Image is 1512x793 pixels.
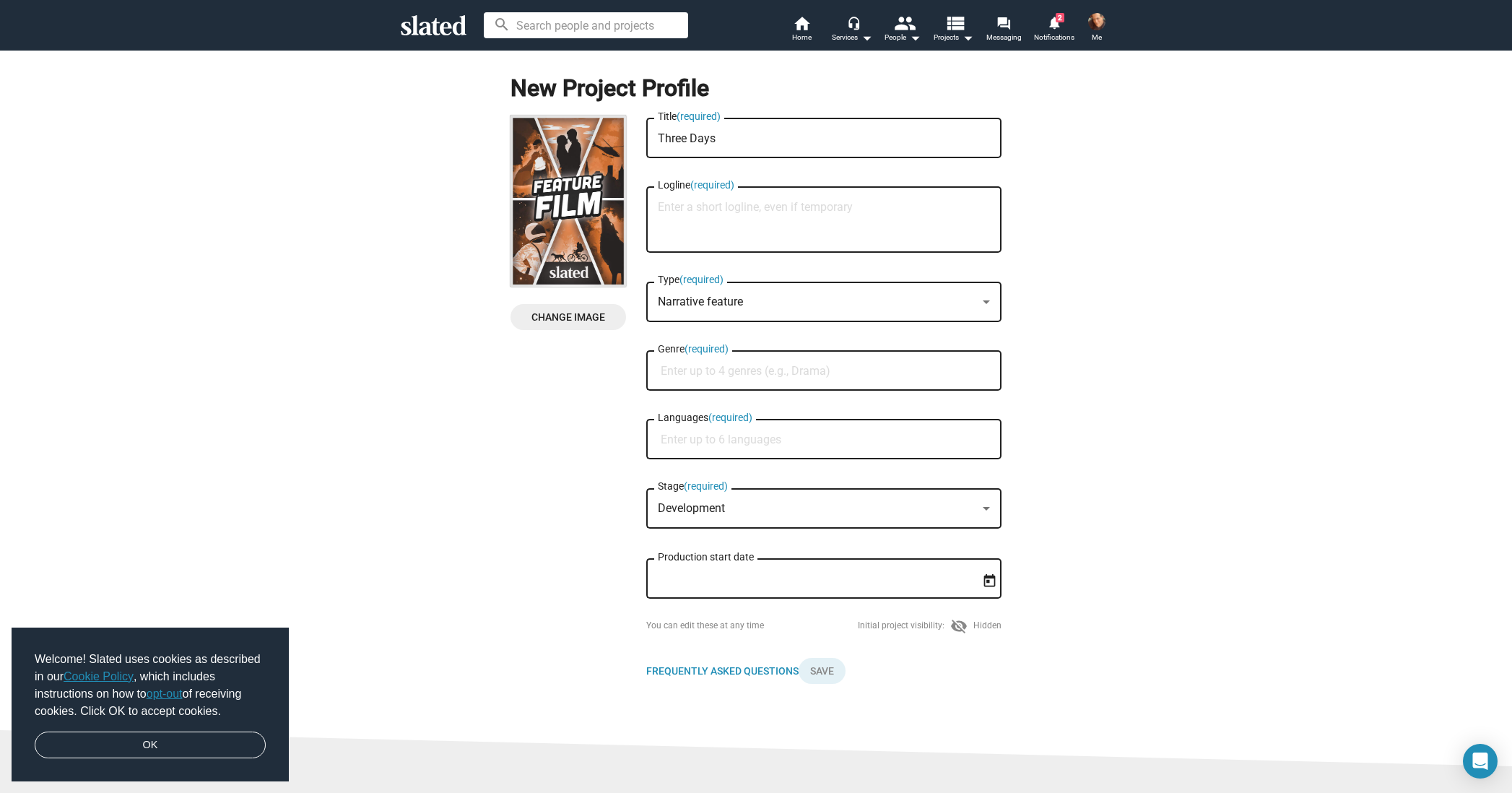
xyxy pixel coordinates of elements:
mat-icon: notifications [1047,15,1061,29]
mat-icon: forum [996,16,1010,30]
mat-icon: arrow_drop_down [858,29,875,46]
span: 2 [1056,13,1064,22]
a: Messaging [978,14,1029,46]
div: Initial project visibility: Hidden [858,617,1002,635]
div: cookieconsent [12,628,289,782]
span: Me [1092,29,1102,46]
button: Change Image [510,304,626,330]
input: Search people and projects [484,12,688,38]
button: People [877,14,928,46]
span: Home [792,29,812,46]
div: Services [832,29,872,46]
span: Change Image [522,304,614,330]
a: 2Notifications [1029,14,1079,46]
mat-icon: arrow_drop_down [906,29,924,46]
h1: New Project Profile [510,73,1000,104]
button: David SimkinsMe [1079,10,1114,48]
a: Cookie Policy [64,670,134,682]
span: Messaging [986,29,1022,46]
span: Welcome! Slated uses cookies as described in our , which includes instructions on how to of recei... [35,651,266,720]
span: Projects [934,29,973,46]
span: Notifications [1034,29,1074,46]
input: Enter up to 4 genres (e.g., Drama) [661,365,993,378]
mat-icon: home [793,14,810,32]
span: Narrative feature [658,295,743,308]
mat-icon: people [894,12,915,33]
input: Enter up to 6 languages [661,433,993,446]
a: Frequently Asked Questions [646,664,799,678]
div: Open Intercom Messenger [1463,744,1498,779]
mat-icon: visibility_off [950,617,968,635]
a: dismiss cookie message [35,732,266,759]
img: Three Days [510,116,626,287]
mat-select-trigger: Development [658,501,725,515]
div: You can edit these at any time [646,620,764,632]
a: Home [776,14,827,46]
mat-icon: headset_mic [847,16,860,29]
span: Frequently Asked Questions [646,665,799,677]
mat-icon: view_list [944,12,965,33]
div: People [885,29,921,46]
button: Open calendar [977,568,1002,593]
button: Services [827,14,877,46]
button: Projects [928,14,978,46]
img: David Simkins [1088,13,1105,30]
a: opt-out [147,688,183,700]
mat-icon: arrow_drop_down [959,29,976,46]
